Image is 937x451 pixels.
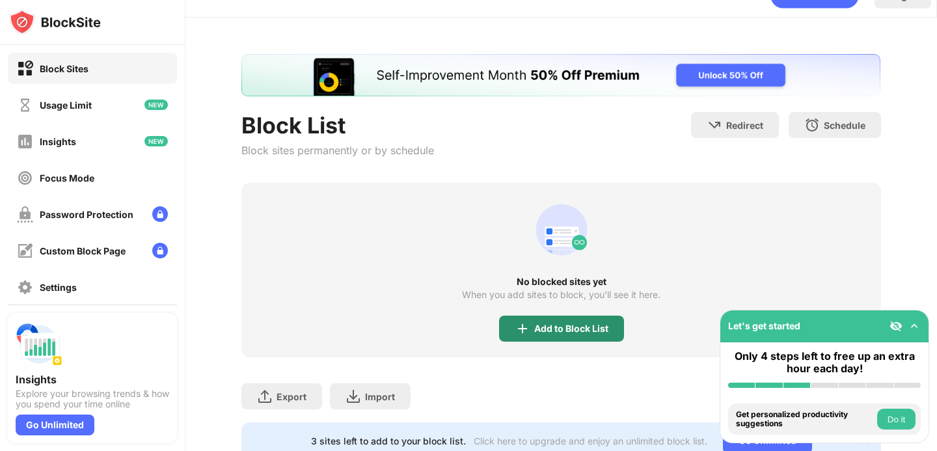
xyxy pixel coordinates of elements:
[365,391,395,402] div: Import
[9,9,101,35] img: logo-blocksite.svg
[17,61,33,77] img: block-on.svg
[16,415,94,435] div: Go Unlimited
[144,100,168,110] img: new-icon.svg
[728,320,800,331] div: Let's get started
[40,63,88,74] div: Block Sites
[530,198,593,261] div: animation
[726,120,763,131] div: Redirect
[241,277,880,287] div: No blocked sites yet
[728,350,921,375] div: Only 4 steps left to free up an extra hour each day!
[736,410,874,429] div: Get personalized productivity suggestions
[40,172,94,184] div: Focus Mode
[241,112,434,139] div: Block List
[241,54,880,96] iframe: Banner
[144,136,168,146] img: new-icon.svg
[40,209,133,220] div: Password Protection
[40,100,92,111] div: Usage Limit
[877,409,916,430] button: Do it
[40,136,76,147] div: Insights
[40,282,77,293] div: Settings
[16,389,169,409] div: Explore your browsing trends & how you spend your time online
[824,120,865,131] div: Schedule
[889,320,903,333] img: eye-not-visible.svg
[534,323,608,334] div: Add to Block List
[908,320,921,333] img: omni-setup-toggle.svg
[17,133,33,150] img: insights-off.svg
[152,243,168,258] img: lock-menu.svg
[17,243,33,259] img: customize-block-page-off.svg
[16,321,62,368] img: push-insights.svg
[241,144,434,157] div: Block sites permanently or by schedule
[152,206,168,222] img: lock-menu.svg
[311,435,466,446] div: 3 sites left to add to your block list.
[474,435,707,446] div: Click here to upgrade and enjoy an unlimited block list.
[277,391,306,402] div: Export
[17,206,33,223] img: password-protection-off.svg
[40,245,126,256] div: Custom Block Page
[17,279,33,295] img: settings-off.svg
[16,373,169,386] div: Insights
[17,97,33,113] img: time-usage-off.svg
[462,290,660,300] div: When you add sites to block, you’ll see it here.
[17,170,33,186] img: focus-off.svg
